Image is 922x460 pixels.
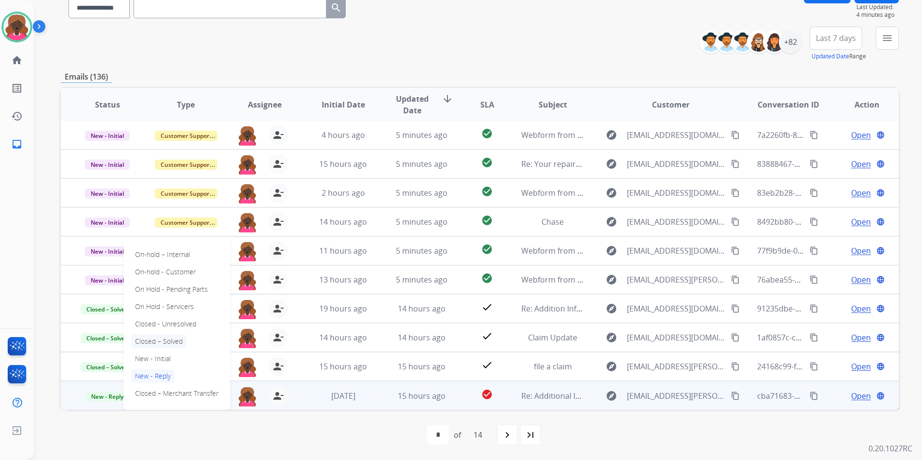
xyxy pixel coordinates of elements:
[322,130,365,140] span: 4 hours ago
[731,275,740,284] mat-icon: content_copy
[627,390,726,402] span: [EMAIL_ADDRESS][PERSON_NAME][DOMAIN_NAME]
[481,359,493,371] mat-icon: check
[481,215,493,226] mat-icon: check_circle
[810,362,818,371] mat-icon: content_copy
[816,36,856,40] span: Last 7 days
[85,131,130,141] span: New - Initial
[238,183,257,203] img: agent-avatar
[319,245,367,256] span: 11 hours ago
[779,30,802,54] div: +82
[521,130,740,140] span: Webform from [EMAIL_ADDRESS][DOMAIN_NAME] on [DATE]
[731,246,740,255] mat-icon: content_copy
[319,216,367,227] span: 14 hours ago
[810,246,818,255] mat-icon: content_copy
[606,274,617,285] mat-icon: explore
[272,274,284,285] mat-icon: person_remove
[851,187,871,199] span: Open
[606,390,617,402] mat-icon: explore
[731,189,740,197] mat-icon: content_copy
[876,362,885,371] mat-icon: language
[521,391,617,401] span: Re: Additional Information
[876,189,885,197] mat-icon: language
[731,131,740,139] mat-icon: content_copy
[731,333,740,342] mat-icon: content_copy
[731,392,740,400] mat-icon: content_copy
[272,390,284,402] mat-icon: person_remove
[606,303,617,314] mat-icon: explore
[851,216,871,228] span: Open
[3,14,30,41] img: avatar
[606,332,617,343] mat-icon: explore
[272,129,284,141] mat-icon: person_remove
[272,332,284,343] mat-icon: person_remove
[851,303,871,314] span: Open
[11,110,23,122] mat-icon: history
[731,160,740,168] mat-icon: content_copy
[627,332,726,343] span: [EMAIL_ADDRESS][DOMAIN_NAME]
[627,361,726,372] span: [EMAIL_ADDRESS][PERSON_NAME][DOMAIN_NAME]
[868,443,912,454] p: 0.20.1027RC
[319,274,367,285] span: 13 hours ago
[810,304,818,313] mat-icon: content_copy
[627,216,726,228] span: [EMAIL_ADDRESS][DOMAIN_NAME]
[85,217,130,228] span: New - Initial
[396,159,447,169] span: 5 minutes ago
[851,332,871,343] span: Open
[85,392,129,402] span: New - Reply
[481,389,493,400] mat-icon: check_circle
[481,301,493,313] mat-icon: check
[810,217,818,226] mat-icon: content_copy
[606,129,617,141] mat-icon: explore
[812,52,866,60] span: Range
[757,274,902,285] span: 76abea55-e586-489f-ab96-f5fb0d4c83ba
[481,186,493,197] mat-icon: check_circle
[881,32,893,44] mat-icon: menu
[757,245,906,256] span: 77f9b9de-0d22-432e-a696-6a13da178475
[606,216,617,228] mat-icon: explore
[542,216,564,227] span: Chase
[810,27,862,50] button: Last 7 days
[319,159,367,169] span: 15 hours ago
[521,303,610,314] span: Re: Addition Information
[812,53,849,60] button: Updated Date
[757,216,904,227] span: 8492bb80-248a-4815-9fbb-c9cbd7d87f3e
[396,216,447,227] span: 5 minutes ago
[810,131,818,139] mat-icon: content_copy
[272,216,284,228] mat-icon: person_remove
[466,425,490,445] div: 14
[238,125,257,146] img: agent-avatar
[238,154,257,175] img: agent-avatar
[525,429,536,441] mat-icon: last_page
[81,333,134,343] span: Closed – Solved
[85,160,130,170] span: New - Initial
[731,304,740,313] mat-icon: content_copy
[319,303,367,314] span: 19 hours ago
[521,245,740,256] span: Webform from [EMAIL_ADDRESS][DOMAIN_NAME] on [DATE]
[238,386,257,406] img: agent-avatar
[481,272,493,284] mat-icon: check_circle
[319,332,367,343] span: 14 hours ago
[851,274,871,285] span: Open
[757,391,907,401] span: cba71683-965b-4d8c-8a01-549b0d631a35
[627,303,726,314] span: [EMAIL_ADDRESS][DOMAIN_NAME]
[481,244,493,255] mat-icon: check_circle
[876,246,885,255] mat-icon: language
[396,274,447,285] span: 5 minutes ago
[876,160,885,168] mat-icon: language
[131,387,222,400] p: Closed – Merchant Transfer
[95,99,120,110] span: Status
[238,357,257,377] img: agent-avatar
[442,93,453,105] mat-icon: arrow_downward
[731,217,740,226] mat-icon: content_copy
[521,188,740,198] span: Webform from [EMAIL_ADDRESS][DOMAIN_NAME] on [DATE]
[627,245,726,257] span: [EMAIL_ADDRESS][DOMAIN_NAME]
[11,138,23,150] mat-icon: inbox
[757,361,899,372] span: 24168c99-f624-4298-a108-42984fef137c
[528,332,577,343] span: Claim Update
[627,158,726,170] span: [EMAIL_ADDRESS][DOMAIN_NAME]
[238,299,257,319] img: agent-avatar
[627,274,726,285] span: [EMAIL_ADDRESS][PERSON_NAME][DOMAIN_NAME]
[177,99,195,110] span: Type
[820,88,899,122] th: Action
[398,391,446,401] span: 15 hours ago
